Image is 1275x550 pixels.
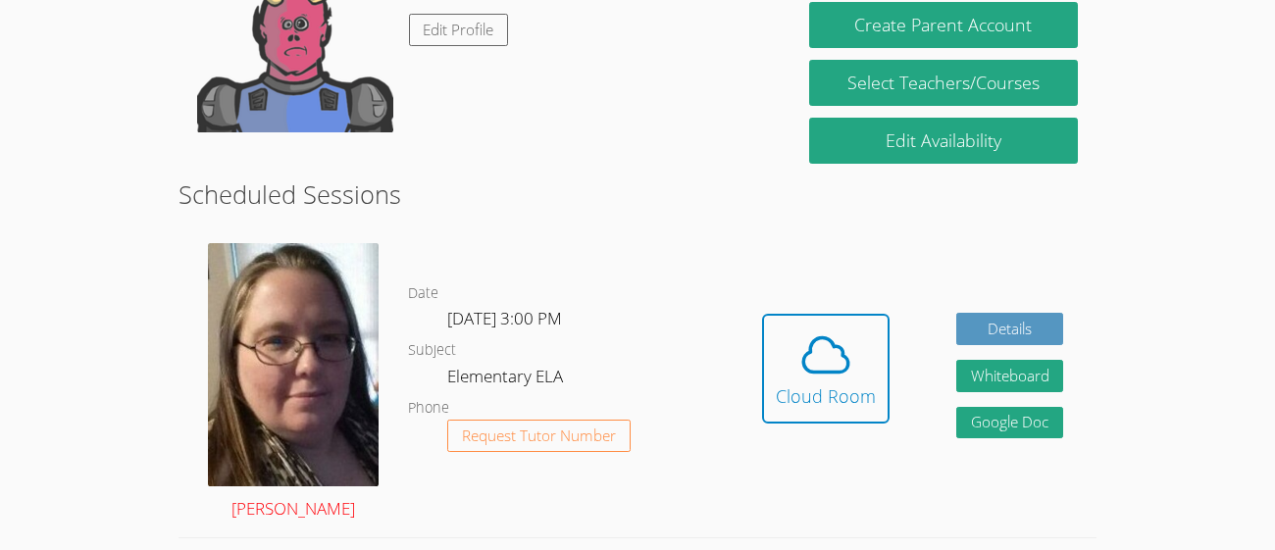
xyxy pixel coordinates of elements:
[809,2,1079,48] button: Create Parent Account
[809,60,1079,106] a: Select Teachers/Courses
[409,14,509,46] a: Edit Profile
[956,313,1064,345] a: Details
[956,407,1064,439] a: Google Doc
[447,420,631,452] button: Request Tutor Number
[776,382,876,410] div: Cloud Room
[809,118,1079,164] a: Edit Availability
[447,363,567,396] dd: Elementary ELA
[208,243,379,523] a: [PERSON_NAME]
[762,314,890,424] button: Cloud Room
[208,243,379,485] img: Picture,%20Amy%20Wunschel.jpg
[408,281,438,306] dt: Date
[178,175,1096,213] h2: Scheduled Sessions
[462,428,616,443] span: Request Tutor Number
[956,360,1064,392] button: Whiteboard
[408,338,456,363] dt: Subject
[447,307,562,329] span: [DATE] 3:00 PM
[408,396,449,421] dt: Phone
